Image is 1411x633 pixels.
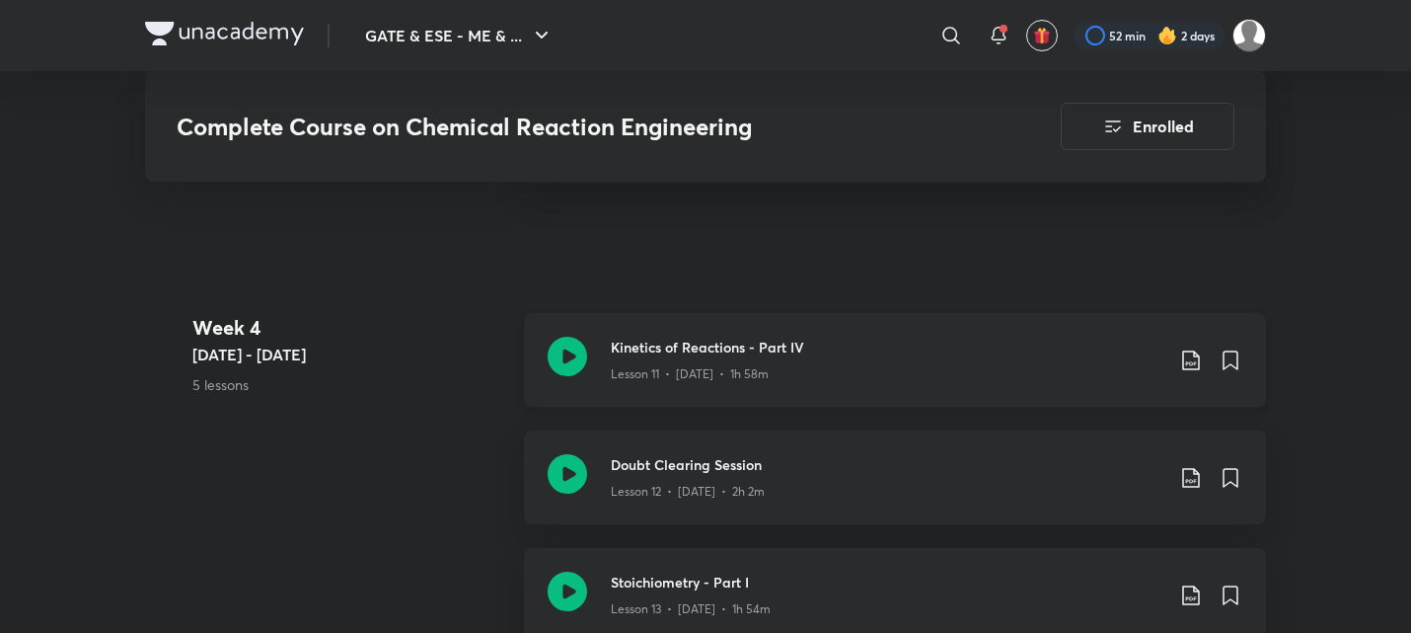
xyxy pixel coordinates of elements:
img: Company Logo [145,22,304,45]
p: 5 lessons [192,374,508,395]
h3: Complete Course on Chemical Reaction Engineering [177,113,949,141]
button: avatar [1026,20,1058,51]
a: Doubt Clearing SessionLesson 12 • [DATE] • 2h 2m [524,431,1266,548]
h3: Stoichiometry - Part I [611,572,1163,593]
img: streak [1157,26,1177,45]
button: GATE & ESE - ME & ... [353,16,565,55]
h3: Doubt Clearing Session [611,454,1163,475]
h5: [DATE] - [DATE] [192,343,508,366]
h3: Kinetics of Reactions - Part IV [611,337,1163,357]
h4: Week 4 [192,313,508,343]
p: Lesson 13 • [DATE] • 1h 54m [611,600,771,618]
p: Lesson 12 • [DATE] • 2h 2m [611,483,765,501]
a: Kinetics of Reactions - Part IVLesson 11 • [DATE] • 1h 58m [524,313,1266,431]
img: avatar [1033,27,1051,44]
button: Enrolled [1061,103,1234,150]
p: Lesson 11 • [DATE] • 1h 58m [611,365,769,383]
a: Company Logo [145,22,304,50]
img: Manasi Raut [1232,19,1266,52]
